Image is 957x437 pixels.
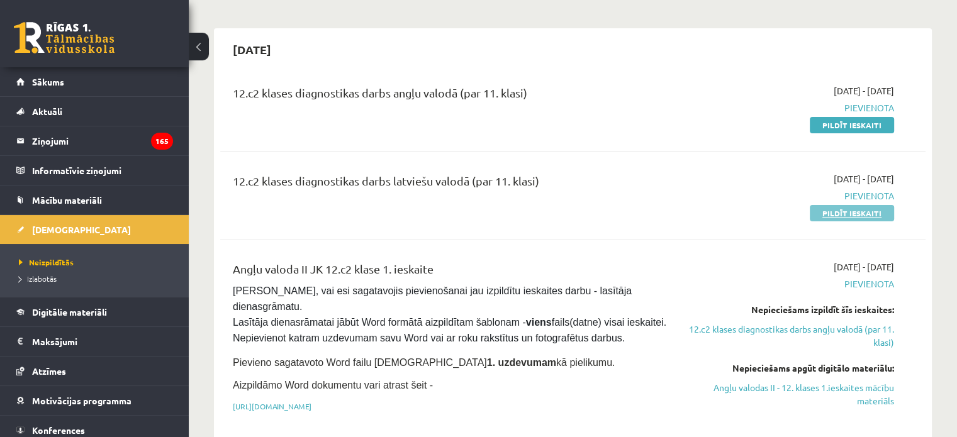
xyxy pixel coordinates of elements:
[834,84,894,97] span: [DATE] - [DATE]
[686,189,894,202] span: Pievienota
[151,133,173,150] i: 165
[32,156,173,185] legend: Informatīvie ziņojumi
[233,357,615,368] span: Pievieno sagatavoto Word failu [DEMOGRAPHIC_DATA] kā pielikumu.
[233,401,311,411] a: [URL][DOMAIN_NAME]
[16,156,173,185] a: Informatīvie ziņojumi
[16,297,173,326] a: Digitālie materiāli
[32,365,66,377] span: Atzīmes
[14,22,115,53] a: Rīgas 1. Tālmācības vidusskola
[19,274,57,284] span: Izlabotās
[32,327,173,356] legend: Maksājumi
[16,357,173,385] a: Atzīmes
[686,303,894,316] div: Nepieciešams izpildīt šīs ieskaites:
[233,380,433,390] span: Aizpildāmo Word dokumentu vari atrast šeit -
[233,285,669,343] span: [PERSON_NAME], vai esi sagatavojis pievienošanai jau izpildītu ieskaites darbu - lasītāja dienasg...
[220,35,284,64] h2: [DATE]
[810,117,894,133] a: Pildīt ieskaiti
[16,67,173,96] a: Sākums
[686,381,894,407] a: Angļu valodas II - 12. klases 1.ieskaites mācību materiāls
[32,106,62,117] span: Aktuāli
[16,185,173,214] a: Mācību materiāli
[487,357,556,368] strong: 1. uzdevumam
[16,97,173,126] a: Aktuāli
[686,323,894,349] a: 12.c2 klases diagnostikas darbs angļu valodā (par 11. klasi)
[32,224,131,235] span: [DEMOGRAPHIC_DATA]
[32,76,64,87] span: Sākums
[19,257,74,267] span: Neizpildītās
[233,172,668,196] div: 12.c2 klases diagnostikas darbs latviešu valodā (par 11. klasi)
[526,317,552,328] strong: viens
[19,273,176,284] a: Izlabotās
[32,194,102,206] span: Mācību materiāli
[16,215,173,244] a: [DEMOGRAPHIC_DATA]
[686,362,894,375] div: Nepieciešams apgūt digitālo materiālu:
[32,306,107,318] span: Digitālie materiāli
[233,84,668,108] div: 12.c2 klases diagnostikas darbs angļu valodā (par 11. klasi)
[32,395,132,406] span: Motivācijas programma
[16,386,173,415] a: Motivācijas programma
[686,277,894,290] span: Pievienota
[810,205,894,221] a: Pildīt ieskaiti
[233,260,668,284] div: Angļu valoda II JK 12.c2 klase 1. ieskaite
[16,327,173,356] a: Maksājumi
[19,257,176,268] a: Neizpildītās
[32,424,85,436] span: Konferences
[686,101,894,114] span: Pievienota
[16,126,173,155] a: Ziņojumi165
[32,126,173,155] legend: Ziņojumi
[834,260,894,274] span: [DATE] - [DATE]
[834,172,894,185] span: [DATE] - [DATE]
